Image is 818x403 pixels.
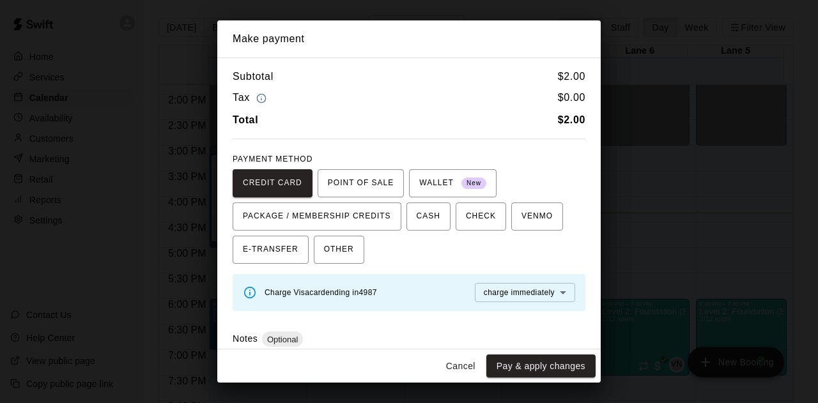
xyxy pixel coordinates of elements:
[558,89,585,107] h6: $ 0.00
[558,114,585,125] b: $ 2.00
[409,169,497,197] button: WALLET New
[233,236,309,264] button: E-TRANSFER
[233,202,401,231] button: PACKAGE / MEMBERSHIP CREDITS
[440,354,481,378] button: Cancel
[328,173,394,194] span: POINT OF SALE
[419,173,486,194] span: WALLET
[466,206,496,227] span: CHECK
[233,169,313,197] button: CREDIT CARD
[558,68,585,85] h6: $ 2.00
[484,288,555,297] span: charge immediately
[243,240,298,260] span: E-TRANSFER
[511,202,563,231] button: VENMO
[521,206,553,227] span: VENMO
[233,155,313,163] span: PAYMENT METHOD
[265,288,377,297] span: Charge Visa card ending in 4987
[314,236,364,264] button: OTHER
[233,89,270,107] h6: Tax
[233,333,258,344] label: Notes
[262,335,303,344] span: Optional
[486,354,596,378] button: Pay & apply changes
[318,169,404,197] button: POINT OF SALE
[456,202,506,231] button: CHECK
[243,206,391,227] span: PACKAGE / MEMBERSHIP CREDITS
[217,20,601,57] h2: Make payment
[233,68,274,85] h6: Subtotal
[324,240,354,260] span: OTHER
[406,202,451,231] button: CASH
[461,175,486,192] span: New
[243,173,302,194] span: CREDIT CARD
[417,206,440,227] span: CASH
[233,114,258,125] b: Total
